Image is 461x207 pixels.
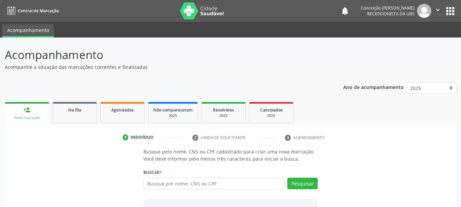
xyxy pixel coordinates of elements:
span: Não compareceram [153,107,193,113]
a: Central de Marcação [5,5,59,16]
input: Busque por nome, CNS ou CPF [143,178,285,189]
a: Acompanhamento [2,24,54,38]
p: Ano de acompanhamento [343,83,404,91]
div: Nova marcação [10,115,44,120]
p: Acompanhe a situação das marcações correntes e finalizadas [5,63,321,71]
span: Recepcionista da UBS [367,11,415,17]
span: Resolvidos [213,107,234,113]
div: 2025 [153,113,193,118]
span: Cancelados [260,107,283,113]
div: Indivíduo [131,134,154,141]
div: 2025 [254,113,288,118]
span: Central de Marcação [18,8,59,14]
span: Agendados [111,107,134,113]
button:  [431,4,444,18]
div: person_add [23,106,31,114]
div: 2025 [206,113,241,118]
p: Busque pelo nome, CNS ou CPF cadastrado para criar uma nova marcação. Você deve informar pelo men... [143,148,318,162]
div: Conceição [PERSON_NAME] [361,5,415,11]
p: Acompanhamento [5,46,321,63]
i:  [434,6,442,14]
button: notifications [340,6,350,16]
div: 1 [123,134,129,141]
button: apps [444,5,456,17]
span: Na fila [68,107,81,113]
label: Buscar [143,167,162,178]
button: Pesquisar [287,178,318,189]
img: img [417,4,431,18]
